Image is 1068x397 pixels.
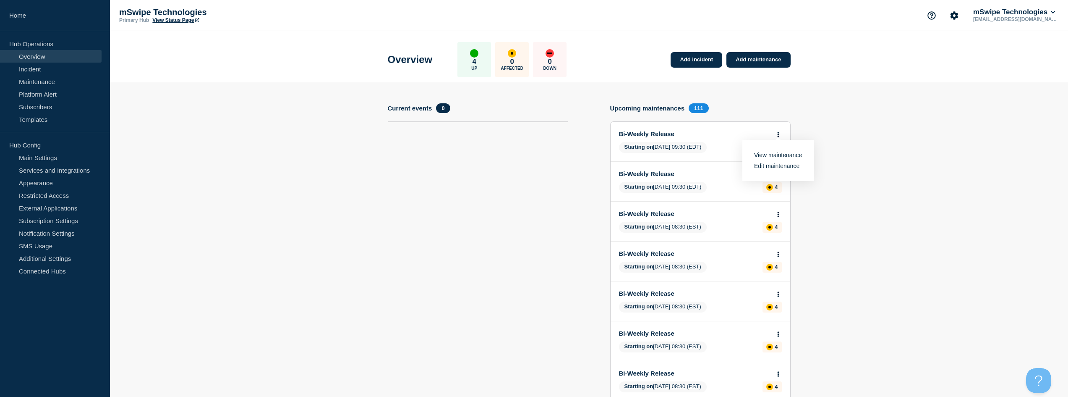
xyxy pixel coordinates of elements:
[619,250,770,257] a: Bi-Weekly Release
[775,344,778,350] p: 4
[624,184,653,190] span: Starting on
[624,303,653,310] span: Starting on
[119,8,287,17] p: mSwipe Technologies
[436,103,450,113] span: 0
[610,105,685,112] h4: Upcoming maintenances
[775,184,778,190] p: 4
[619,330,770,337] a: Bi-Weekly Release
[543,66,556,71] p: Down
[775,264,778,270] p: 4
[619,130,770,137] a: Bi-Weekly Release
[619,182,707,193] span: [DATE] 09:30 (EDT)
[470,49,478,58] div: up
[388,105,432,112] h4: Current events
[766,184,773,191] div: affected
[619,370,770,377] a: Bi-Weekly Release
[945,7,963,24] button: Account settings
[473,58,476,66] p: 4
[152,17,199,23] a: View Status Page
[619,142,707,153] span: [DATE] 09:30 (EDT)
[508,49,516,58] div: affected
[766,224,773,231] div: affected
[619,381,707,392] span: [DATE] 08:30 (EST)
[923,7,940,24] button: Support
[1026,368,1051,393] iframe: Help Scout Beacon - Open
[689,103,709,113] span: 111
[471,66,477,71] p: Up
[388,54,433,66] h1: Overview
[726,52,790,68] a: Add maintenance
[766,344,773,350] div: affected
[766,264,773,271] div: affected
[619,342,707,352] span: [DATE] 08:30 (EST)
[775,224,778,230] p: 4
[971,8,1057,16] button: mSwipe Technologies
[624,263,653,270] span: Starting on
[754,163,799,169] a: Edit maintenance
[548,58,552,66] p: 0
[775,304,778,310] p: 4
[619,170,770,177] a: Bi-Weekly Release
[775,384,778,390] p: 4
[624,144,653,150] span: Starting on
[754,152,802,158] a: View maintenance
[619,210,770,217] a: Bi-Weekly Release
[971,16,1059,22] p: [EMAIL_ADDRESS][DOMAIN_NAME]
[501,66,523,71] p: Affected
[619,222,707,233] span: [DATE] 08:30 (EST)
[619,262,707,273] span: [DATE] 08:30 (EST)
[766,304,773,310] div: affected
[546,49,554,58] div: down
[624,223,653,230] span: Starting on
[119,17,149,23] p: Primary Hub
[766,384,773,390] div: affected
[671,52,722,68] a: Add incident
[624,343,653,350] span: Starting on
[624,383,653,389] span: Starting on
[619,302,707,313] span: [DATE] 08:30 (EST)
[619,290,770,297] a: Bi-Weekly Release
[510,58,514,66] p: 0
